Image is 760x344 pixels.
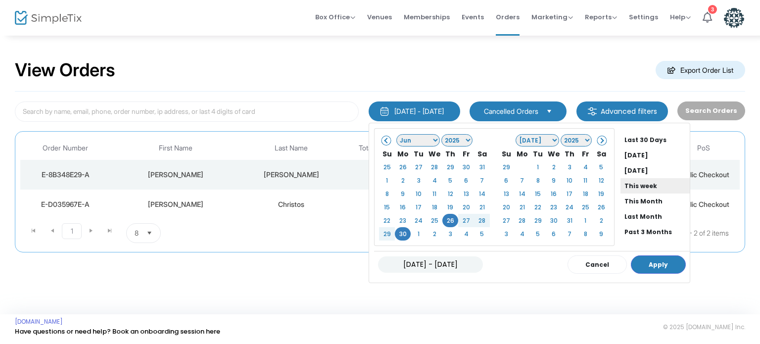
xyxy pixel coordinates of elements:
[562,160,577,174] td: 3
[62,223,82,239] span: Page 1
[342,160,414,190] td: 0
[620,132,690,147] li: Last 30 Days
[496,4,520,30] span: Orders
[379,200,395,214] td: 15
[514,147,530,160] th: Mo
[587,106,597,116] img: filter
[442,214,458,227] td: 26
[442,200,458,214] td: 19
[442,187,458,200] td: 12
[458,200,474,214] td: 20
[546,160,562,174] td: 2
[620,240,690,255] li: Past 12 Months
[593,200,609,214] td: 26
[474,160,490,174] td: 31
[498,147,514,160] th: Su
[620,147,690,163] li: [DATE]
[458,174,474,187] td: 6
[380,106,389,116] img: monthly
[546,214,562,227] td: 30
[585,12,617,22] span: Reports
[395,200,411,214] td: 16
[514,200,530,214] td: 21
[577,214,593,227] td: 1
[562,174,577,187] td: 10
[43,144,88,152] span: Order Number
[697,144,710,152] span: PoS
[530,227,546,241] td: 5
[379,214,395,227] td: 22
[411,200,427,214] td: 17
[411,227,427,241] td: 1
[427,227,442,241] td: 2
[514,160,530,174] td: 30
[395,187,411,200] td: 9
[342,190,414,219] td: 0
[243,170,340,180] div: Nystrom
[15,101,359,122] input: Search by name, email, phone, order number, ip address, or last 4 digits of card
[395,227,411,241] td: 30
[620,163,690,178] li: [DATE]
[629,4,658,30] span: Settings
[378,256,483,273] input: MM/DD/YYYY - MM/DD/YYYY
[514,174,530,187] td: 7
[442,147,458,160] th: Th
[404,4,450,30] span: Memberships
[474,147,490,160] th: Sa
[656,61,745,79] m-button: Export Order List
[562,200,577,214] td: 24
[546,200,562,214] td: 23
[474,214,490,227] td: 28
[474,227,490,241] td: 5
[593,214,609,227] td: 2
[498,187,514,200] td: 13
[593,227,609,241] td: 9
[113,170,238,180] div: Jeffrey
[514,187,530,200] td: 14
[411,214,427,227] td: 24
[275,144,308,152] span: Last Name
[514,227,530,241] td: 4
[577,174,593,187] td: 11
[259,223,729,243] kendo-pager-info: 1 - 2 of 2 items
[593,174,609,187] td: 12
[379,187,395,200] td: 8
[546,147,562,160] th: We
[411,187,427,200] td: 10
[427,187,442,200] td: 11
[542,106,556,117] button: Select
[670,12,691,22] span: Help
[530,147,546,160] th: Tu
[395,160,411,174] td: 26
[379,174,395,187] td: 1
[458,160,474,174] td: 30
[15,59,115,81] h2: View Orders
[576,101,668,121] m-button: Advanced filters
[135,228,139,238] span: 8
[577,187,593,200] td: 18
[562,214,577,227] td: 31
[442,160,458,174] td: 29
[15,327,220,336] a: Have questions or need help? Book an onboarding session here
[462,4,484,30] span: Events
[427,174,442,187] td: 4
[620,224,690,240] li: Past 3 Months
[620,209,690,224] li: Last Month
[474,200,490,214] td: 21
[498,160,514,174] td: 29
[20,137,740,219] div: Data table
[530,174,546,187] td: 8
[577,160,593,174] td: 4
[531,12,573,22] span: Marketing
[159,144,192,152] span: First Name
[458,214,474,227] td: 27
[15,318,63,326] a: [DOMAIN_NAME]
[620,194,690,209] li: This Month
[411,174,427,187] td: 3
[379,147,395,160] th: Su
[498,174,514,187] td: 6
[498,227,514,241] td: 3
[577,147,593,160] th: Fr
[142,224,156,243] button: Select
[530,187,546,200] td: 15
